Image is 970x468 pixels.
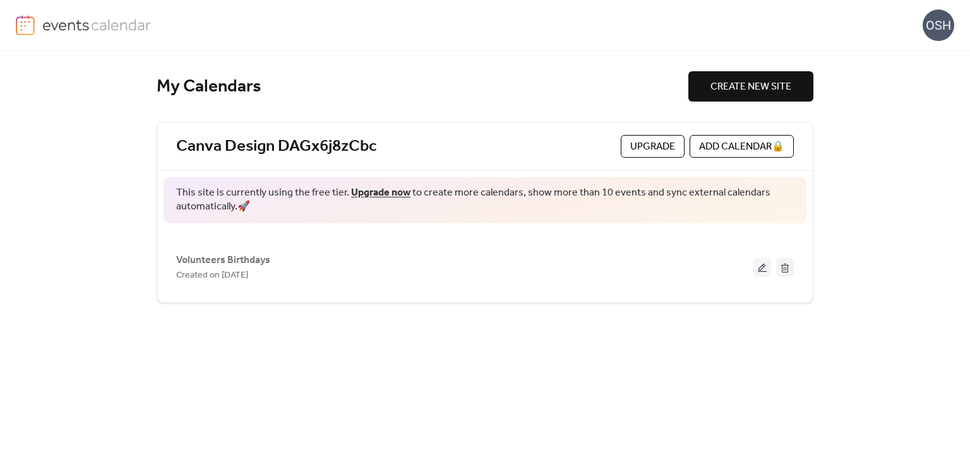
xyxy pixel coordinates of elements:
[351,183,410,202] a: Upgrade now
[923,9,954,41] div: OSH
[176,257,270,264] a: Volunteers Birthdays
[42,15,152,34] img: logo-type
[157,76,688,98] div: My Calendars
[621,135,685,158] button: Upgrade
[688,71,813,102] button: CREATE NEW SITE
[176,268,248,283] span: Created on [DATE]
[176,253,270,268] span: Volunteers Birthdays
[16,15,35,35] img: logo
[176,186,794,214] span: This site is currently using the free tier. to create more calendars, show more than 10 events an...
[176,136,377,157] a: Canva Design DAGx6j8zCbc
[710,79,791,95] span: CREATE NEW SITE
[630,139,675,155] span: Upgrade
